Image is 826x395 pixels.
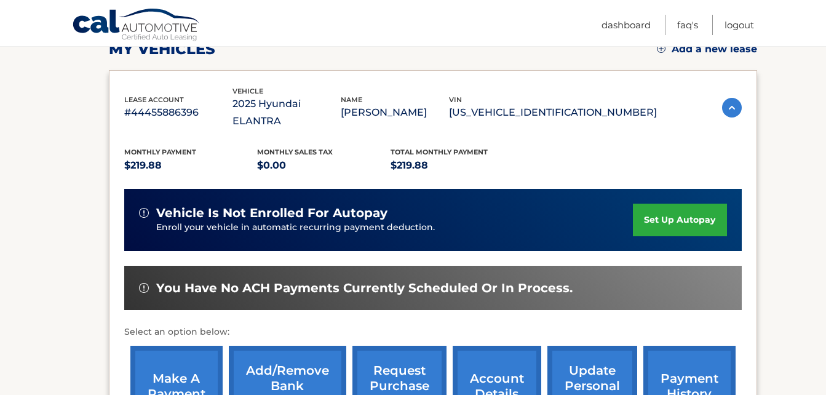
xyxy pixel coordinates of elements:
p: Enroll your vehicle in automatic recurring payment deduction. [156,221,633,234]
span: Monthly Payment [124,148,196,156]
span: Total Monthly Payment [391,148,488,156]
a: set up autopay [633,204,726,236]
p: #44455886396 [124,104,232,121]
p: 2025 Hyundai ELANTRA [232,95,341,130]
p: Select an option below: [124,325,742,340]
a: Cal Automotive [72,8,201,44]
p: $0.00 [257,157,391,174]
a: FAQ's [677,15,698,35]
span: vehicle [232,87,263,95]
span: vehicle is not enrolled for autopay [156,205,387,221]
img: accordion-active.svg [722,98,742,118]
span: name [341,95,362,104]
img: alert-white.svg [139,208,149,218]
a: Dashboard [602,15,651,35]
span: You have no ACH payments currently scheduled or in process. [156,281,573,296]
p: $219.88 [391,157,524,174]
span: Monthly sales Tax [257,148,333,156]
span: lease account [124,95,184,104]
p: $219.88 [124,157,258,174]
img: alert-white.svg [139,283,149,293]
p: [US_VEHICLE_IDENTIFICATION_NUMBER] [449,104,657,121]
a: Add a new lease [657,43,757,55]
a: Logout [725,15,754,35]
p: [PERSON_NAME] [341,104,449,121]
h2: my vehicles [109,40,215,58]
img: add.svg [657,44,665,53]
span: vin [449,95,462,104]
